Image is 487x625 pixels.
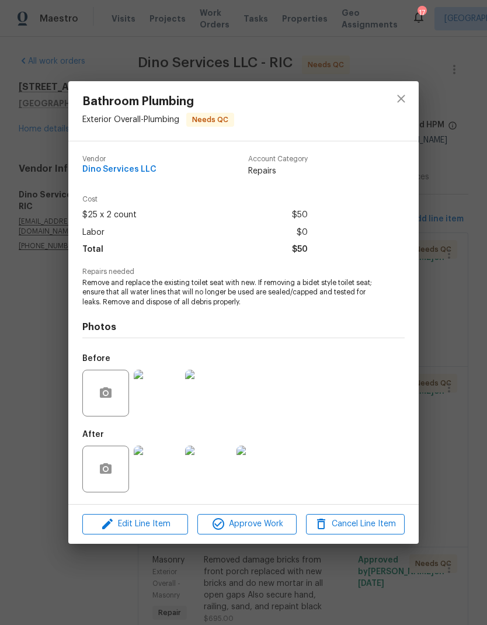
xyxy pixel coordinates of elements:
span: Remove and replace the existing toilet seat with new. If removing a bidet style toilet seat; ensu... [82,278,373,307]
span: Cancel Line Item [309,517,401,532]
span: $0 [297,224,308,241]
span: Total [82,241,103,258]
span: Exterior Overall - Plumbing [82,116,179,124]
h4: Photos [82,321,405,333]
span: Account Category [248,155,308,163]
button: Edit Line Item [82,514,188,534]
span: Bathroom Plumbing [82,95,234,108]
button: Approve Work [197,514,296,534]
span: Vendor [82,155,156,163]
button: Cancel Line Item [306,514,405,534]
h5: Before [82,355,110,363]
span: $50 [292,241,308,258]
button: close [387,85,415,113]
span: Repairs [248,165,308,177]
div: 17 [418,7,426,19]
span: $50 [292,207,308,224]
span: Cost [82,196,308,203]
h5: After [82,430,104,439]
span: Edit Line Item [86,517,185,532]
span: Repairs needed [82,268,405,276]
span: Dino Services LLC [82,165,156,174]
span: Labor [82,224,105,241]
span: $25 x 2 count [82,207,137,224]
span: Approve Work [201,517,293,532]
span: Needs QC [187,114,233,126]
